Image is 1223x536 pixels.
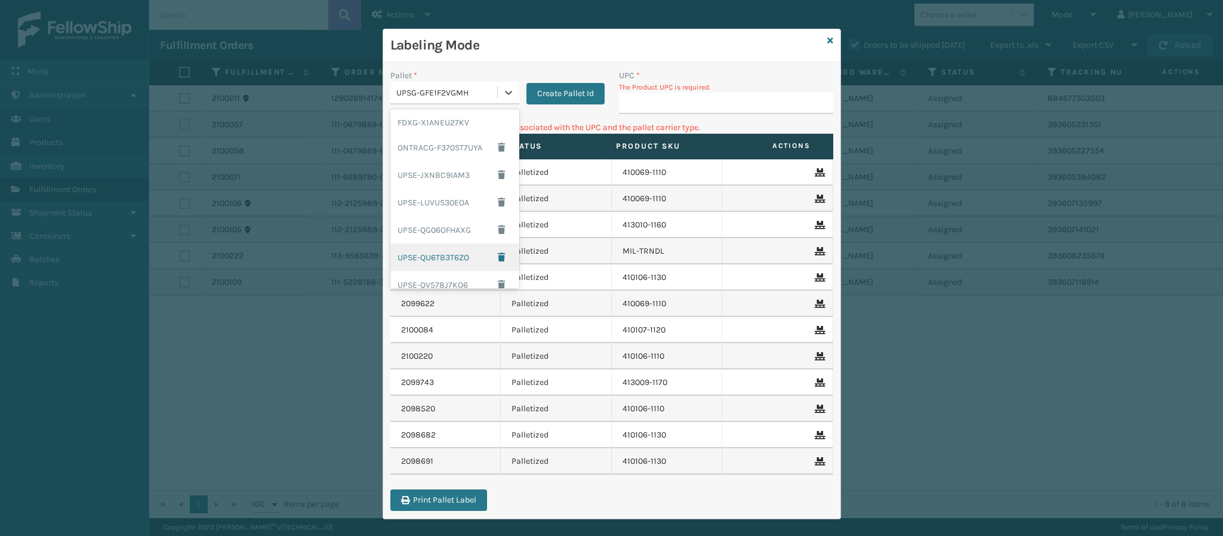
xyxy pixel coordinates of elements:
i: Remove From Pallet [815,195,822,203]
td: 410106-1110 [612,396,723,422]
div: ONTRACG-F370ST7UYA [390,134,519,161]
td: 410106-1130 [612,422,723,448]
a: 2098691 [401,455,433,467]
div: UPSE-LUVUS30EOA [390,189,519,216]
td: 410106-1130 [612,264,723,291]
i: Remove From Pallet [815,378,822,387]
td: Palletized [501,396,612,422]
i: Remove From Pallet [815,168,822,177]
a: 2099622 [401,298,435,310]
td: 410106-1110 [612,343,723,369]
td: Palletized [501,264,612,291]
td: 410069-1110 [612,291,723,317]
i: Remove From Pallet [815,221,822,229]
div: UPSE-JXNBC9IAM3 [390,161,519,189]
button: Create Pallet Id [526,83,605,104]
label: Pallet [390,69,417,82]
td: Palletized [501,317,612,343]
i: Remove From Pallet [815,405,822,413]
i: Remove From Pallet [815,431,822,439]
td: Palletized [501,291,612,317]
div: UPSE-QG06OFHAXG [390,216,519,244]
a: 2099743 [401,377,434,389]
td: 413009-1170 [612,369,723,396]
i: Remove From Pallet [815,300,822,308]
td: MIL-TRNDL [612,238,723,264]
td: Palletized [501,422,612,448]
a: 2098520 [401,403,435,415]
button: Print Pallet Label [390,489,487,511]
p: The Product UPC is required. [619,82,833,93]
td: Palletized [501,343,612,369]
td: 410069-1110 [612,186,723,212]
td: 410107-1120 [612,317,723,343]
i: Remove From Pallet [815,326,822,334]
td: Palletized [501,448,612,475]
td: Palletized [501,238,612,264]
i: Remove From Pallet [815,352,822,361]
td: 410106-1130 [612,448,723,475]
div: UPSE-QU6TB3T6ZO [390,244,519,271]
label: Product SKU [616,141,701,152]
td: 410069-1110 [612,159,723,186]
label: Status [509,141,594,152]
td: Palletized [501,212,612,238]
div: FDXG-X1ANEU27KV [390,112,519,134]
div: UPSG-GFE1F2VGMH [396,87,498,99]
td: Palletized [501,369,612,396]
td: 413010-1160 [612,212,723,238]
td: Palletized [501,159,612,186]
i: Remove From Pallet [815,247,822,255]
h3: Labeling Mode [390,36,822,54]
a: 2100220 [401,350,433,362]
i: Remove From Pallet [815,273,822,282]
p: Can't find any fulfillment orders associated with the UPC and the pallet carrier type. [390,121,833,134]
a: 2100084 [401,324,433,336]
i: Remove From Pallet [815,457,822,466]
a: 2098682 [401,429,436,441]
label: UPC [619,69,640,82]
div: UPSE-QV578J7KO6 [390,271,519,298]
span: Actions [716,136,817,156]
td: Palletized [501,186,612,212]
